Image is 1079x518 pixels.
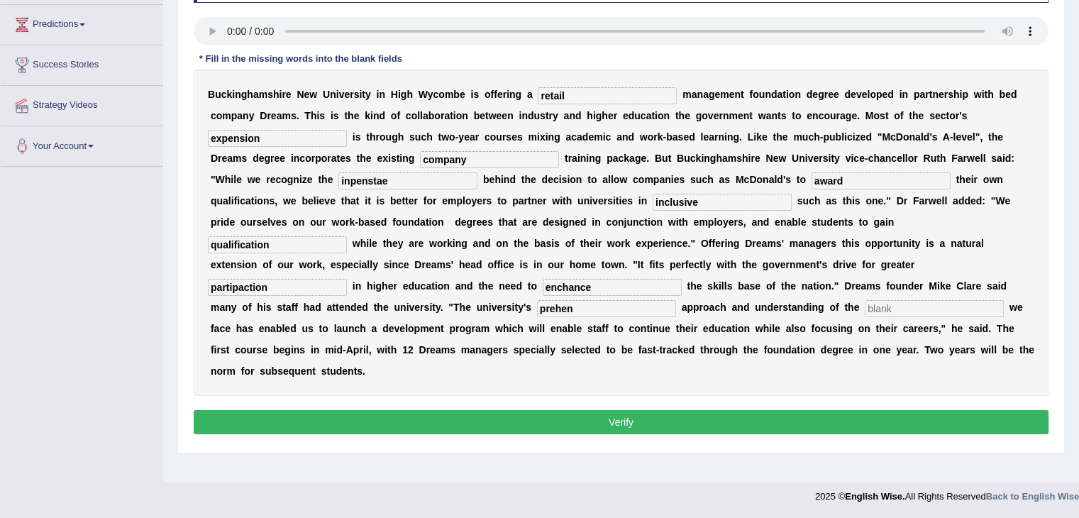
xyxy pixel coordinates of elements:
[553,110,558,121] b: y
[502,110,507,121] b: e
[865,110,874,121] b: M
[603,131,606,143] b: i
[593,110,596,121] b: i
[455,131,459,143] b: -
[795,89,801,100] b: n
[807,110,812,121] b: e
[753,89,759,100] b: o
[297,89,304,100] b: N
[433,89,438,100] b: c
[719,110,722,121] b: r
[729,89,735,100] b: e
[653,194,792,211] input: blank
[999,89,1005,100] b: b
[925,89,929,100] b: r
[608,110,614,121] b: e
[338,172,477,189] input: blank
[865,300,1004,317] input: blank
[339,89,345,100] b: v
[226,89,232,100] b: k
[653,131,657,143] b: r
[438,131,441,143] b: t
[641,110,646,121] b: c
[658,131,663,143] b: k
[857,110,860,121] b: .
[428,110,435,121] b: b
[824,89,828,100] b: r
[464,131,470,143] b: e
[781,110,787,121] b: s
[628,131,634,143] b: d
[577,131,582,143] b: a
[370,131,376,143] b: h
[986,491,1079,502] strong: Back to English Wise
[959,89,962,100] b: i
[428,89,433,100] b: y
[380,131,386,143] b: o
[507,89,509,100] b: i
[614,110,617,121] b: r
[749,110,753,121] b: t
[759,89,765,100] b: u
[596,110,602,121] b: g
[253,89,259,100] b: a
[646,110,652,121] b: a
[582,131,589,143] b: d
[304,110,311,121] b: T
[291,110,297,121] b: s
[401,89,407,100] b: g
[1005,89,1011,100] b: e
[506,131,511,143] b: s
[953,89,960,100] b: h
[663,131,666,143] b: -
[919,89,925,100] b: a
[734,89,741,100] b: n
[548,131,554,143] b: n
[419,89,428,100] b: W
[377,89,380,100] b: i
[247,89,253,100] b: h
[480,110,485,121] b: e
[528,110,534,121] b: d
[1011,89,1017,100] b: d
[887,89,894,100] b: d
[494,89,497,100] b: f
[564,110,570,121] b: a
[420,151,559,168] input: blank
[475,131,479,143] b: r
[640,131,648,143] b: w
[918,110,924,121] b: e
[703,89,709,100] b: a
[208,130,347,147] input: blank
[807,89,813,100] b: d
[282,110,290,121] b: m
[323,89,330,100] b: U
[421,131,426,143] b: c
[485,89,491,100] b: o
[932,89,939,100] b: n
[194,410,1048,434] button: Verify
[411,110,418,121] b: o
[648,131,654,143] b: o
[666,131,673,143] b: b
[962,89,968,100] b: p
[885,110,889,121] b: t
[391,89,398,100] b: H
[517,131,523,143] b: s
[406,89,413,100] b: h
[812,172,951,189] input: blank
[588,131,594,143] b: e
[375,131,379,143] b: r
[651,110,655,121] b: t
[503,89,507,100] b: r
[527,89,533,100] b: a
[319,110,325,121] b: s
[398,131,404,143] b: h
[828,89,834,100] b: e
[208,89,215,100] b: B
[929,89,933,100] b: t
[391,110,397,121] b: o
[554,131,560,143] b: g
[912,110,919,121] b: h
[714,89,720,100] b: e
